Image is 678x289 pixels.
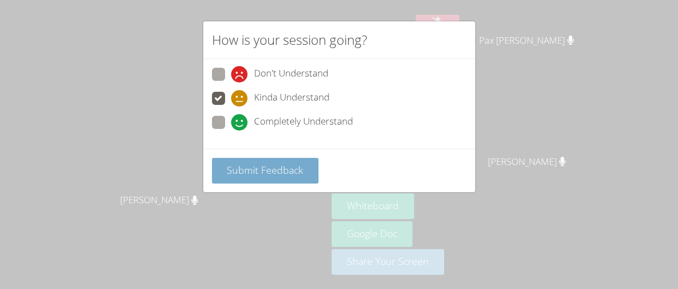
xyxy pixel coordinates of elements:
[254,66,328,82] span: Don't Understand
[254,114,353,131] span: Completely Understand
[212,158,319,184] button: Submit Feedback
[227,163,303,176] span: Submit Feedback
[212,30,367,50] h2: How is your session going?
[254,90,329,107] span: Kinda Understand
